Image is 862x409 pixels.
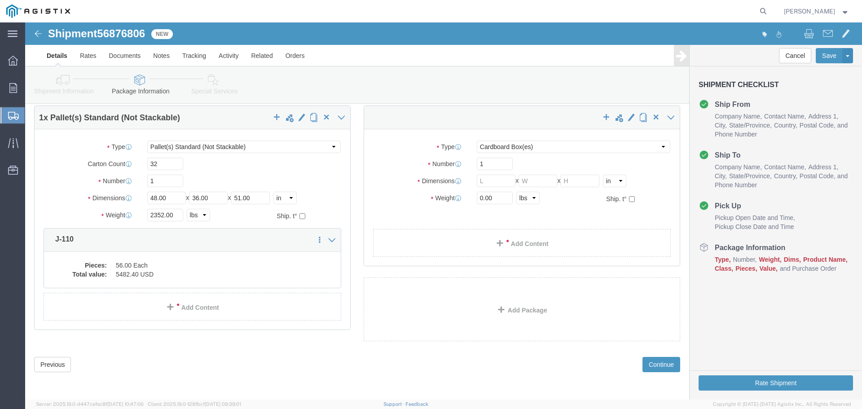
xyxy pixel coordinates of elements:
[784,6,835,16] span: Travis Rose
[148,401,241,407] span: Client: 2025.19.0-129fbcf
[383,401,406,407] a: Support
[713,400,851,408] span: Copyright © [DATE]-[DATE] Agistix Inc., All Rights Reserved
[6,4,70,18] img: logo
[405,401,428,407] a: Feedback
[783,6,850,17] button: [PERSON_NAME]
[205,401,241,407] span: [DATE] 09:39:01
[25,22,862,400] iframe: FS Legacy Container
[107,401,144,407] span: [DATE] 10:47:06
[36,401,144,407] span: Server: 2025.19.0-d447cefac8f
